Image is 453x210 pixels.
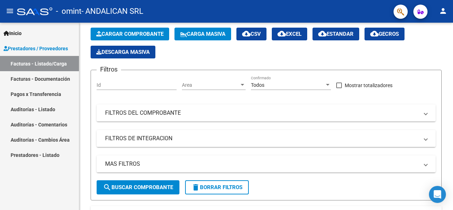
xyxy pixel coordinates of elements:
mat-icon: person [439,7,447,15]
span: Todos [251,82,264,88]
span: Inicio [4,29,22,37]
button: EXCEL [272,28,307,40]
mat-panel-title: FILTROS DE INTEGRACION [105,135,419,142]
mat-expansion-panel-header: MAS FILTROS [97,155,436,172]
button: Gecros [365,28,405,40]
mat-panel-title: FILTROS DEL COMPROBANTE [105,109,419,117]
mat-expansion-panel-header: FILTROS DEL COMPROBANTE [97,104,436,121]
span: Descarga Masiva [96,49,150,55]
mat-icon: cloud_download [318,29,327,38]
span: Area [182,82,239,88]
mat-icon: delete [191,183,200,192]
mat-icon: cloud_download [277,29,286,38]
mat-panel-title: MAS FILTROS [105,160,419,168]
button: Borrar Filtros [185,180,249,194]
mat-icon: cloud_download [242,29,251,38]
button: Carga Masiva [174,28,231,40]
button: Descarga Masiva [91,46,155,58]
span: Buscar Comprobante [103,184,173,191]
button: CSV [236,28,266,40]
div: Open Intercom Messenger [429,186,446,203]
mat-icon: menu [6,7,14,15]
span: - ANDALICAN SRL [81,4,143,19]
span: Carga Masiva [180,31,225,37]
span: Prestadores / Proveedores [4,45,68,52]
span: Gecros [370,31,399,37]
span: Cargar Comprobante [96,31,164,37]
h3: Filtros [97,64,121,74]
button: Cargar Comprobante [91,28,169,40]
mat-expansion-panel-header: FILTROS DE INTEGRACION [97,130,436,147]
mat-icon: search [103,183,111,192]
span: Borrar Filtros [191,184,242,191]
span: CSV [242,31,261,37]
button: Buscar Comprobante [97,180,179,194]
span: EXCEL [277,31,302,37]
span: Mostrar totalizadores [345,81,392,90]
span: - omint [56,4,81,19]
mat-icon: cloud_download [370,29,379,38]
span: Estandar [318,31,354,37]
app-download-masive: Descarga masiva de comprobantes (adjuntos) [91,46,155,58]
button: Estandar [312,28,359,40]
